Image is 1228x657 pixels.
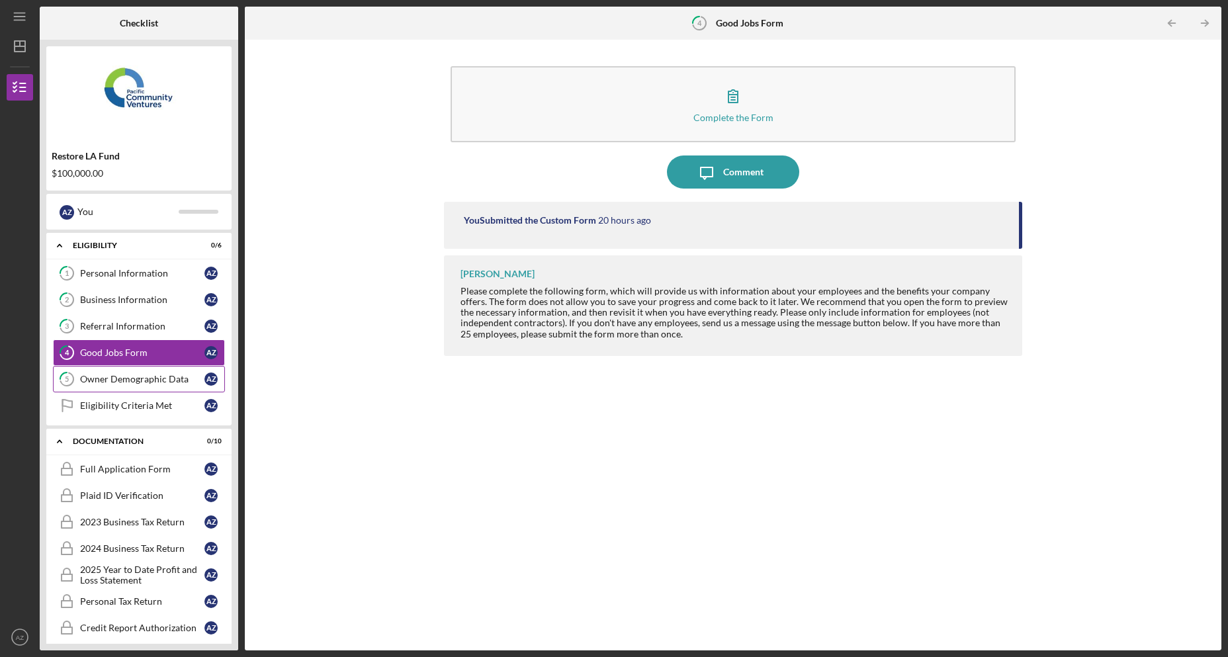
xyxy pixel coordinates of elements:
[80,564,204,586] div: 2025 Year to Date Profit and Loss Statement
[697,19,702,27] tspan: 4
[80,490,204,501] div: Plaid ID Verification
[80,347,204,358] div: Good Jobs Form
[598,215,651,226] time: 2025-09-22 21:23
[693,112,773,122] div: Complete the Form
[204,267,218,280] div: A Z
[460,269,535,279] div: [PERSON_NAME]
[53,339,225,366] a: 4Good Jobs FormAZ
[52,151,226,161] div: Restore LA Fund
[80,543,204,554] div: 2024 Business Tax Return
[80,623,204,633] div: Credit Report Authorization
[204,568,218,582] div: A Z
[80,374,204,384] div: Owner Demographic Data
[53,313,225,339] a: 3Referral InformationAZ
[80,517,204,527] div: 2023 Business Tax Return
[52,168,226,179] div: $100,000.00
[80,400,204,411] div: Eligibility Criteria Met
[53,509,225,535] a: 2023 Business Tax ReturnAZ
[80,321,204,331] div: Referral Information
[7,624,33,650] button: AZ
[204,595,218,608] div: A Z
[80,596,204,607] div: Personal Tax Return
[80,464,204,474] div: Full Application Form
[120,18,158,28] b: Checklist
[451,66,1016,142] button: Complete the Form
[198,437,222,445] div: 0 / 10
[204,542,218,555] div: A Z
[53,535,225,562] a: 2024 Business Tax ReturnAZ
[53,366,225,392] a: 5Owner Demographic DataAZ
[65,296,69,304] tspan: 2
[46,53,232,132] img: Product logo
[80,294,204,305] div: Business Information
[73,241,189,249] div: Eligibility
[77,200,179,223] div: You
[16,634,24,641] text: AZ
[464,215,596,226] div: You Submitted the Custom Form
[204,293,218,306] div: A Z
[53,482,225,509] a: Plaid ID VerificationAZ
[53,392,225,419] a: Eligibility Criteria MetAZ
[204,346,218,359] div: A Z
[204,320,218,333] div: A Z
[716,18,783,28] b: Good Jobs Form
[204,462,218,476] div: A Z
[460,286,1009,339] div: Please complete the following form, which will provide us with information about your employees a...
[65,269,69,278] tspan: 1
[80,268,204,279] div: Personal Information
[204,621,218,635] div: A Z
[53,260,225,286] a: 1Personal InformationAZ
[65,375,69,384] tspan: 5
[53,562,225,588] a: 2025 Year to Date Profit and Loss StatementAZ
[204,399,218,412] div: A Z
[73,437,189,445] div: Documentation
[667,155,799,189] button: Comment
[53,286,225,313] a: 2Business InformationAZ
[204,515,218,529] div: A Z
[53,588,225,615] a: Personal Tax ReturnAZ
[60,205,74,220] div: A Z
[204,372,218,386] div: A Z
[53,456,225,482] a: Full Application FormAZ
[53,615,225,641] a: Credit Report AuthorizationAZ
[65,349,69,357] tspan: 4
[198,241,222,249] div: 0 / 6
[204,489,218,502] div: A Z
[723,155,764,189] div: Comment
[65,322,69,331] tspan: 3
